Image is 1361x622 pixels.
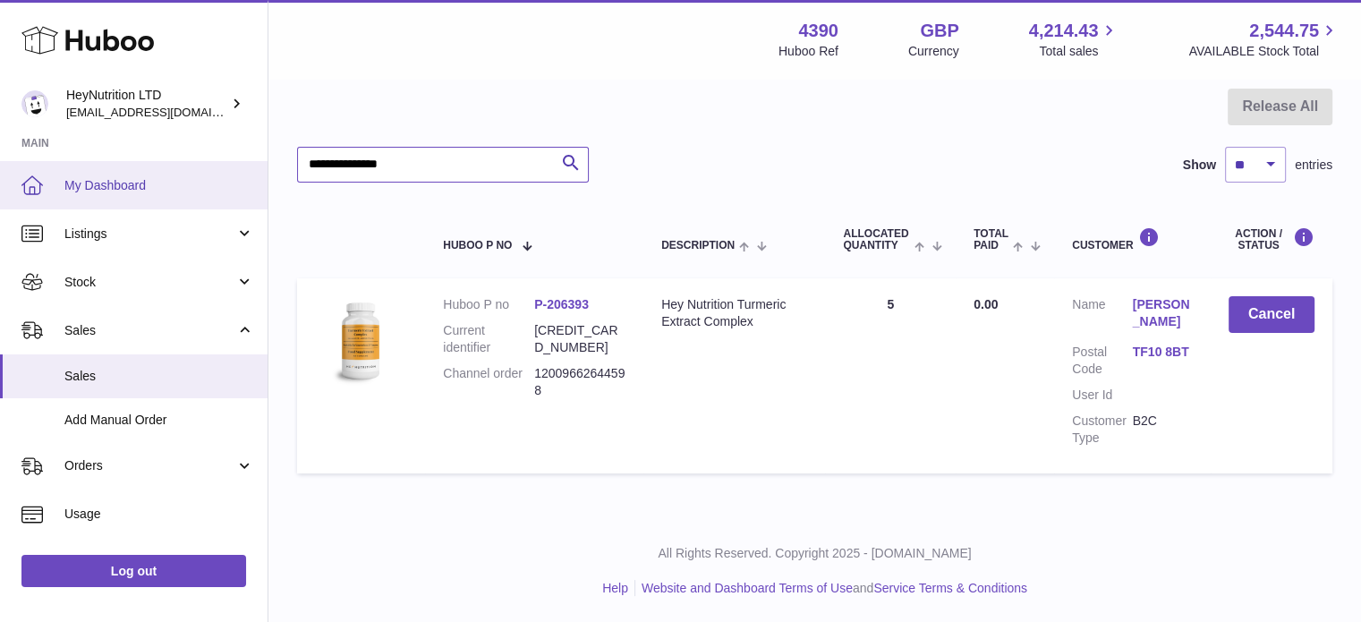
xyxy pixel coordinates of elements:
[64,177,254,194] span: My Dashboard
[1072,344,1132,378] dt: Postal Code
[64,457,235,474] span: Orders
[642,581,853,595] a: Website and Dashboard Terms of Use
[64,368,254,385] span: Sales
[1133,296,1193,330] a: [PERSON_NAME]
[920,19,958,43] strong: GBP
[1072,387,1132,404] dt: User Id
[602,581,628,595] a: Help
[443,365,534,399] dt: Channel order
[1029,19,1099,43] span: 4,214.43
[661,296,807,330] div: Hey Nutrition Turmeric Extract Complex
[1183,157,1216,174] label: Show
[443,240,512,251] span: Huboo P no
[64,322,235,339] span: Sales
[873,581,1027,595] a: Service Terms & Conditions
[661,240,735,251] span: Description
[64,274,235,291] span: Stock
[1039,43,1119,60] span: Total sales
[1229,227,1314,251] div: Action / Status
[1072,227,1193,251] div: Customer
[1133,344,1193,361] a: TF10 8BT
[1295,157,1332,174] span: entries
[843,228,909,251] span: ALLOCATED Quantity
[798,19,838,43] strong: 4390
[21,555,246,587] a: Log out
[1133,413,1193,447] dd: B2C
[66,105,263,119] span: [EMAIL_ADDRESS][DOMAIN_NAME]
[974,297,998,311] span: 0.00
[1072,296,1132,335] dt: Name
[534,297,589,311] a: P-206393
[825,278,956,473] td: 5
[534,365,625,399] dd: 12009662644598
[443,322,534,356] dt: Current identifier
[64,506,254,523] span: Usage
[443,296,534,313] dt: Huboo P no
[1029,19,1119,60] a: 4,214.43 Total sales
[64,412,254,429] span: Add Manual Order
[974,228,1008,251] span: Total paid
[1249,19,1319,43] span: 2,544.75
[21,90,48,117] img: info@heynutrition.com
[283,545,1347,562] p: All Rights Reserved. Copyright 2025 - [DOMAIN_NAME]
[908,43,959,60] div: Currency
[1188,43,1340,60] span: AVAILABLE Stock Total
[534,322,625,356] dd: [CREDIT_CARD_NUMBER]
[315,296,404,386] img: 43901725567759.jpeg
[1072,413,1132,447] dt: Customer Type
[64,226,235,243] span: Listings
[635,580,1027,597] li: and
[1188,19,1340,60] a: 2,544.75 AVAILABLE Stock Total
[778,43,838,60] div: Huboo Ref
[1229,296,1314,333] button: Cancel
[66,87,227,121] div: HeyNutrition LTD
